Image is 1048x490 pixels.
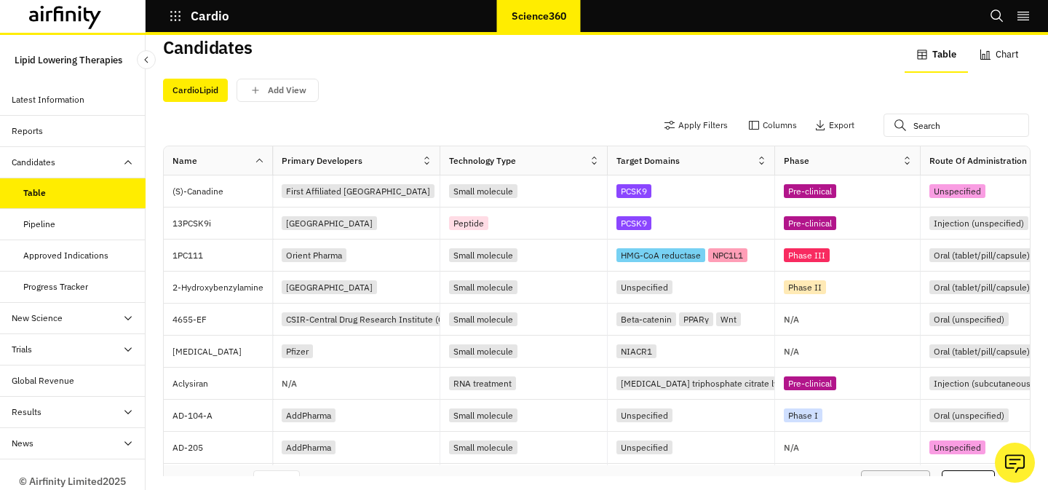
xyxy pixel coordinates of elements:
div: [GEOGRAPHIC_DATA] [282,280,377,294]
div: Small molecule [449,344,517,358]
p: Cardio [191,9,230,23]
p: N/A [784,443,799,452]
p: Export [829,120,854,130]
div: News [12,437,33,450]
div: Unspecified [616,408,672,422]
div: Trials [12,343,32,356]
p: Lipid Lowering Therapies [15,47,122,73]
button: Close Sidebar [137,50,156,69]
div: HMG-CoA reductase [616,248,705,262]
div: Global Revenue [12,374,74,387]
div: Unspecified [616,280,672,294]
button: Search [990,4,1004,28]
div: Target Domains [616,154,680,167]
div: New Science [12,312,63,325]
p: N/A [282,379,297,388]
p: (S)-Canadine [172,184,272,199]
div: Oral (tablet/pill/capsule) [929,280,1034,294]
p: [MEDICAL_DATA] [172,344,272,359]
button: Ask our analysts [995,443,1035,483]
div: Unspecified [929,440,985,454]
div: Primary Developers [282,154,362,167]
div: PPARγ [679,312,713,326]
div: First Affiliated [GEOGRAPHIC_DATA] [282,184,434,198]
div: Peptide [449,216,488,230]
div: Oral (unspecified) [929,312,1009,326]
div: Pre-clinical [784,184,836,198]
h2: Candidates [163,37,253,58]
div: PCSK9 [616,216,651,230]
button: Cardio [169,4,230,28]
div: Small molecule [449,280,517,294]
div: Technology Type [449,154,516,167]
div: Injection (subcutaneous) [929,376,1038,390]
div: Progress Tracker [23,280,88,293]
div: PCSK9 [616,184,651,198]
div: Injection (unspecified) [929,216,1028,230]
div: Small molecule [449,408,517,422]
div: Small molecule [449,312,517,326]
div: Pre-clinical [784,216,836,230]
div: Table [23,186,46,199]
button: Export [814,114,854,137]
div: RNA treatment [449,376,516,390]
div: Approved Indications [23,249,108,262]
button: Chart [968,38,1031,73]
p: AD-104-A [172,408,272,423]
button: save changes [237,79,319,102]
div: Orient Pharma [282,248,346,262]
div: Unspecified [616,440,672,454]
button: Table [905,38,968,73]
div: CardioLipid [163,79,228,102]
p: AD-205 [172,440,272,455]
div: Beta-catenin [616,312,676,326]
p: Add View [268,85,306,95]
p: © Airfinity Limited 2025 [19,474,126,489]
div: Phase II [784,280,826,294]
div: [MEDICAL_DATA] triphosphate citrate lyase [616,376,796,390]
div: Pre-clinical [784,376,836,390]
p: 1PC111 [172,248,272,263]
div: Phase [784,154,809,167]
div: Wnt [716,312,741,326]
div: AddPharma [282,440,336,454]
div: Small molecule [449,248,517,262]
p: N/A [784,315,799,324]
div: Reports [12,125,43,138]
div: Pfizer [282,344,313,358]
div: Oral (tablet/pill/capsule) [929,248,1034,262]
button: Apply Filters [664,114,728,137]
div: Unspecified [929,184,985,198]
p: 13PCSK9i [172,216,272,231]
p: N/A [784,347,799,356]
div: Latest Information [12,93,84,106]
div: [GEOGRAPHIC_DATA] [282,216,377,230]
div: Phase I [784,408,822,422]
div: Small molecule [449,440,517,454]
div: Pipeline [23,218,55,231]
button: Columns [748,114,797,137]
div: Phase III [784,248,830,262]
div: Candidates [12,156,55,169]
div: Oral (tablet/pill/capsule) [929,344,1034,358]
div: Small molecule [449,184,517,198]
p: 4655-EF [172,312,272,327]
div: Route Of Administration [929,154,1027,167]
div: Results [12,406,41,419]
div: CSIR-Central Drug Research Institute (CSIR-CDRI) [282,312,489,326]
div: Oral (unspecified) [929,408,1009,422]
p: 2-Hydroxybenzylamine [172,280,272,295]
p: Science360 [512,10,566,22]
input: Search [884,114,1029,137]
div: Name [172,154,197,167]
p: Aclysiran [172,376,272,391]
div: NIACR1 [616,344,656,358]
div: NPC1L1 [708,248,747,262]
div: AddPharma [282,408,336,422]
